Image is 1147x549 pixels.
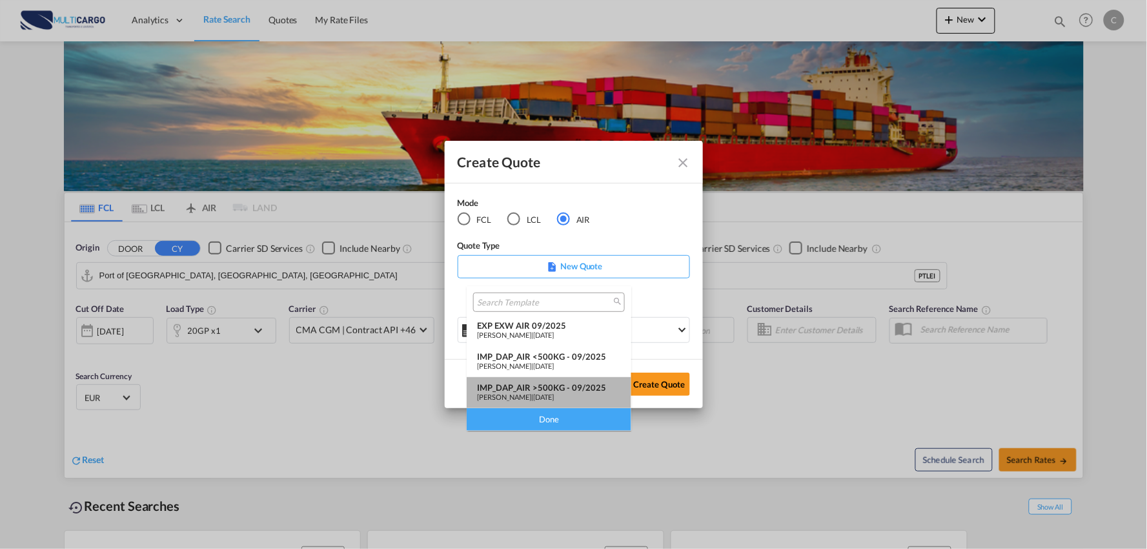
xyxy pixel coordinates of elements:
span: [PERSON_NAME] [477,362,531,370]
span: [DATE] [533,331,554,339]
div: | [477,362,621,370]
div: IMP_DAP_AIR <500KG - 09/2025 [477,351,621,362]
span: [DATE] [533,393,554,401]
div: | [477,393,621,401]
div: EXP EXW AIR 09/2025 [477,320,621,331]
div: Done [467,408,631,431]
div: | [477,331,621,339]
input: Search Template [477,297,611,309]
div: IMP_DAP_AIR >500KG - 09/2025 [477,382,621,393]
span: [DATE] [533,362,554,370]
span: [PERSON_NAME] [477,331,531,339]
span: [PERSON_NAME] [477,393,531,401]
md-icon: icon-magnify [613,296,622,306]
